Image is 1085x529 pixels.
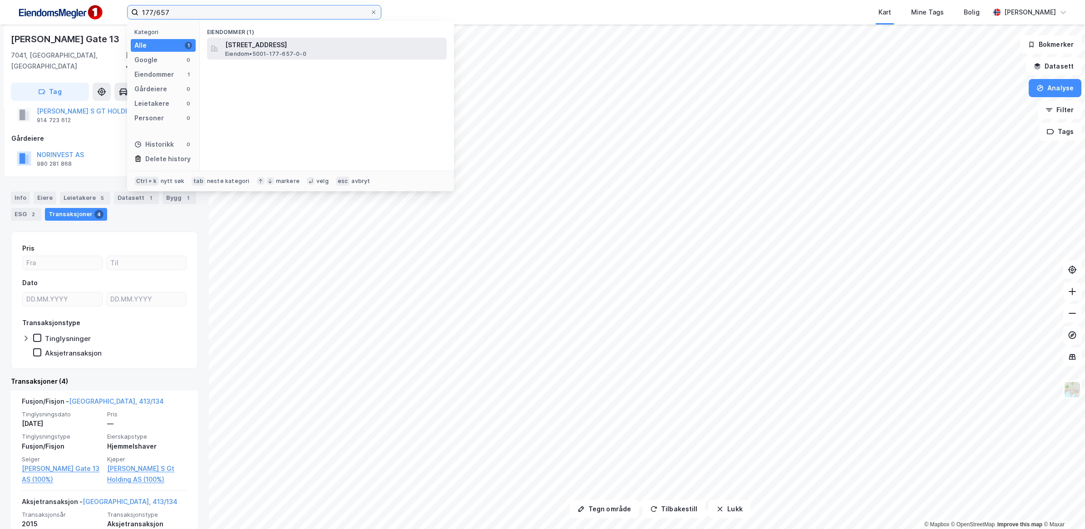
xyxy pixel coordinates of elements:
[45,208,107,221] div: Transaksjoner
[709,500,750,518] button: Lukk
[11,83,89,101] button: Tag
[15,2,105,23] img: F4PB6Px+NJ5v8B7XTbfpPpyloAAAAASUVORK5CYII=
[134,29,196,35] div: Kategori
[225,50,306,58] span: Eiendom • 5001-177-657-0-0
[951,521,995,528] a: OpenStreetMap
[22,277,38,288] div: Dato
[183,193,192,203] div: 1
[11,208,41,221] div: ESG
[23,256,102,270] input: Fra
[11,192,30,204] div: Info
[134,139,174,150] div: Historikk
[107,433,187,440] span: Eierskapstype
[185,114,192,122] div: 0
[924,521,949,528] a: Mapbox
[1038,101,1081,119] button: Filter
[134,69,174,80] div: Eiendommer
[351,178,370,185] div: avbryt
[126,50,198,72] div: [GEOGRAPHIC_DATA], 413/134
[22,243,35,254] div: Pris
[69,397,164,405] a: [GEOGRAPHIC_DATA], 413/134
[22,441,102,452] div: Fusjon/Fisjon
[107,455,187,463] span: Kjøper
[11,32,121,46] div: [PERSON_NAME] Gate 13
[134,177,159,186] div: Ctrl + k
[1020,35,1081,54] button: Bokmerker
[1026,57,1081,75] button: Datasett
[1029,79,1081,97] button: Analyse
[22,496,178,511] div: Aksjetransaksjon -
[107,418,187,429] div: —
[107,511,187,519] span: Transaksjonstype
[878,7,891,18] div: Kart
[60,192,110,204] div: Leietakere
[98,193,107,203] div: 5
[185,85,192,93] div: 0
[1064,381,1081,398] img: Z
[11,50,126,72] div: 7041, [GEOGRAPHIC_DATA], [GEOGRAPHIC_DATA]
[316,178,329,185] div: velg
[22,455,102,463] span: Selger
[185,42,192,49] div: 1
[114,192,159,204] div: Datasett
[185,141,192,148] div: 0
[23,292,102,306] input: DD.MM.YYYY
[570,500,639,518] button: Tegn område
[37,160,72,168] div: 980 281 868
[22,317,80,328] div: Transaksjonstype
[163,192,196,204] div: Bygg
[11,376,198,387] div: Transaksjoner (4)
[107,256,186,270] input: Til
[22,511,102,519] span: Transaksjonsår
[45,349,102,357] div: Aksjetransaksjon
[145,153,191,164] div: Delete history
[45,334,91,343] div: Tinglysninger
[107,441,187,452] div: Hjemmelshaver
[107,463,187,485] a: [PERSON_NAME] S Gt Holding AS (100%)
[22,463,102,485] a: [PERSON_NAME] Gate 13 AS (100%)
[207,178,250,185] div: neste kategori
[138,5,370,19] input: Søk på adresse, matrikkel, gårdeiere, leietakere eller personer
[94,210,104,219] div: 4
[107,292,186,306] input: DD.MM.YYYY
[225,40,443,50] span: [STREET_ADDRESS]
[83,498,178,505] a: [GEOGRAPHIC_DATA], 413/134
[1039,123,1081,141] button: Tags
[192,177,205,186] div: tab
[276,178,300,185] div: markere
[107,410,187,418] span: Pris
[34,192,56,204] div: Eiere
[29,210,38,219] div: 2
[11,133,197,144] div: Gårdeiere
[146,193,155,203] div: 1
[22,410,102,418] span: Tinglysningsdato
[134,113,164,124] div: Personer
[134,54,158,65] div: Google
[22,433,102,440] span: Tinglysningstype
[185,56,192,64] div: 0
[642,500,705,518] button: Tilbakestill
[964,7,980,18] div: Bolig
[1040,485,1085,529] div: Kontrollprogram for chat
[37,117,71,124] div: 914 723 612
[134,40,147,51] div: Alle
[134,98,169,109] div: Leietakere
[185,100,192,107] div: 0
[911,7,944,18] div: Mine Tags
[185,71,192,78] div: 1
[1040,485,1085,529] iframe: Chat Widget
[997,521,1042,528] a: Improve this map
[1004,7,1056,18] div: [PERSON_NAME]
[134,84,167,94] div: Gårdeiere
[161,178,185,185] div: nytt søk
[22,396,164,410] div: Fusjon/Fisjon -
[22,418,102,429] div: [DATE]
[200,21,454,38] div: Eiendommer (1)
[336,177,350,186] div: esc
